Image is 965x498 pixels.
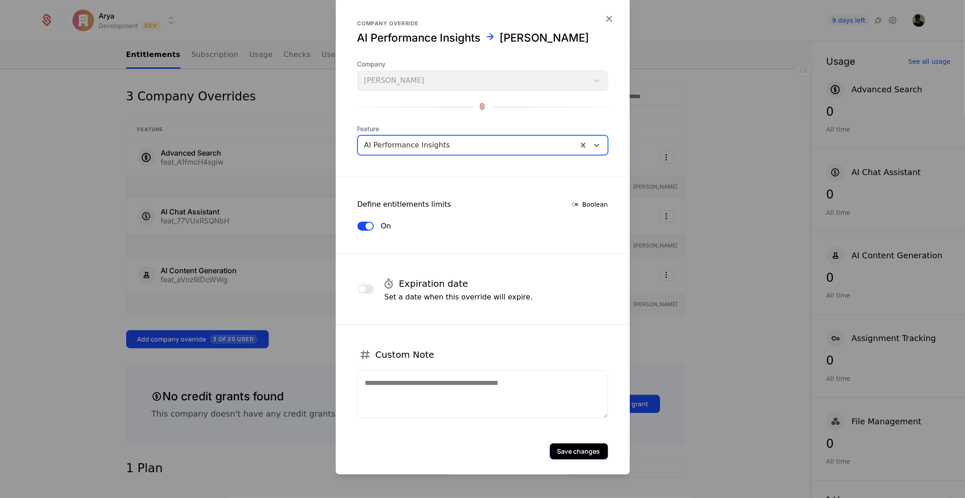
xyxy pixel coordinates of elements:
div: Define entitlements limits [357,199,451,209]
h4: Custom Note [376,348,434,360]
span: Feature [357,124,608,133]
p: Set a date when this override will expire. [385,291,533,302]
h4: Expiration date [399,277,468,289]
div: AI Performance Insights [357,30,481,45]
div: Arya Singh [500,30,589,45]
button: Save changes [550,443,608,459]
div: Company override [357,19,608,27]
span: Boolean [582,199,608,209]
span: Company [357,59,608,68]
label: On [381,220,391,231]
